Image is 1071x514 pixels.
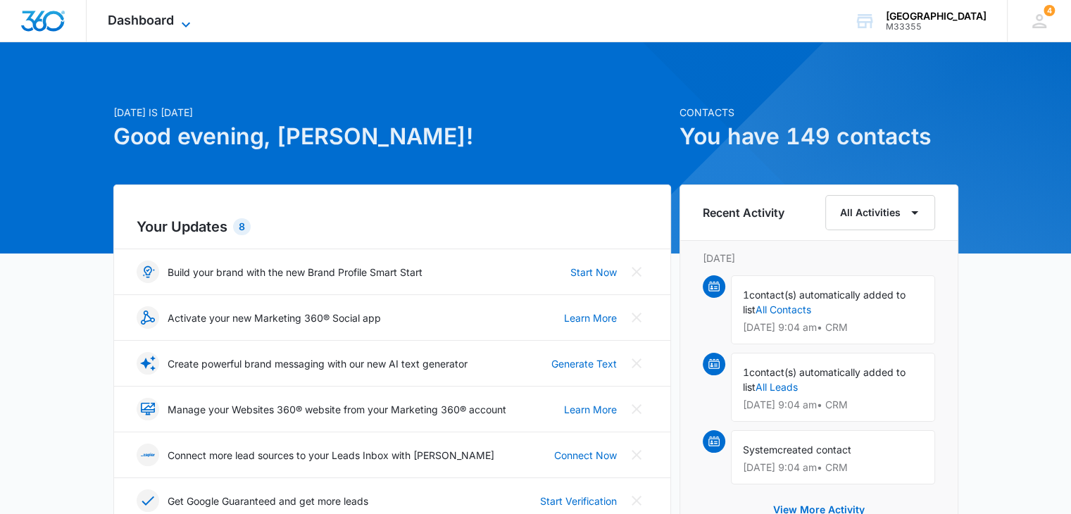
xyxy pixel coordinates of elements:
[625,489,648,512] button: Close
[168,265,422,280] p: Build your brand with the new Brand Profile Smart Start
[113,120,671,153] h1: Good evening, [PERSON_NAME]!
[168,311,381,325] p: Activate your new Marketing 360® Social app
[168,402,506,417] p: Manage your Websites 360® website from your Marketing 360® account
[233,218,251,235] div: 8
[113,105,671,120] p: [DATE] is [DATE]
[1044,5,1055,16] span: 4
[570,265,617,280] a: Start Now
[679,105,958,120] p: Contacts
[108,13,174,27] span: Dashboard
[625,398,648,420] button: Close
[168,494,368,508] p: Get Google Guaranteed and get more leads
[743,463,923,472] p: [DATE] 9:04 am • CRM
[743,366,749,378] span: 1
[743,444,777,456] span: System
[564,311,617,325] a: Learn More
[679,120,958,153] h1: You have 149 contacts
[756,303,811,315] a: All Contacts
[756,381,798,393] a: All Leads
[551,356,617,371] a: Generate Text
[625,261,648,283] button: Close
[886,22,987,32] div: account id
[137,216,648,237] h2: Your Updates
[564,402,617,417] a: Learn More
[743,322,923,332] p: [DATE] 9:04 am • CRM
[743,289,749,301] span: 1
[703,204,784,221] h6: Recent Activity
[825,195,935,230] button: All Activities
[625,444,648,466] button: Close
[886,11,987,22] div: account name
[743,366,906,393] span: contact(s) automatically added to list
[540,494,617,508] a: Start Verification
[168,356,468,371] p: Create powerful brand messaging with our new AI text generator
[554,448,617,463] a: Connect Now
[703,251,935,265] p: [DATE]
[1044,5,1055,16] div: notifications count
[625,306,648,329] button: Close
[743,289,906,315] span: contact(s) automatically added to list
[625,352,648,375] button: Close
[743,400,923,410] p: [DATE] 9:04 am • CRM
[168,448,494,463] p: Connect more lead sources to your Leads Inbox with [PERSON_NAME]
[777,444,851,456] span: created contact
